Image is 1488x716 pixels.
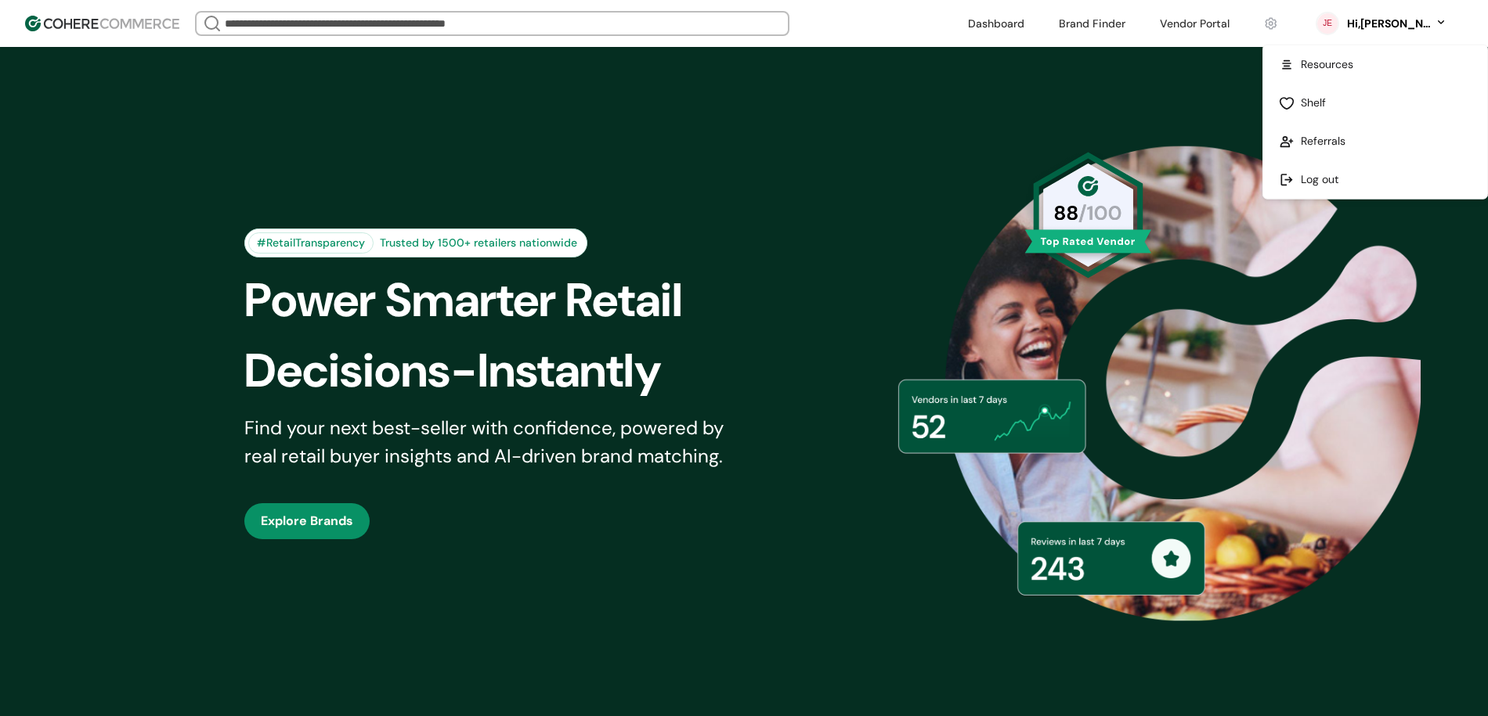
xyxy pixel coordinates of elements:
button: Explore Brands [244,503,370,539]
div: #RetailTransparency [248,232,374,254]
img: Cohere Logo [25,16,179,31]
div: Decisions-Instantly [244,336,771,406]
div: Find your next best-seller with confidence, powered by real retail buyer insights and AI-driven b... [244,414,744,470]
button: Hi,[PERSON_NAME] [1345,16,1447,32]
div: Power Smarter Retail [244,265,771,336]
div: Hi, [PERSON_NAME] [1345,16,1432,32]
svg: 0 percent [1316,12,1339,35]
div: Trusted by 1500+ retailers nationwide [374,235,583,251]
